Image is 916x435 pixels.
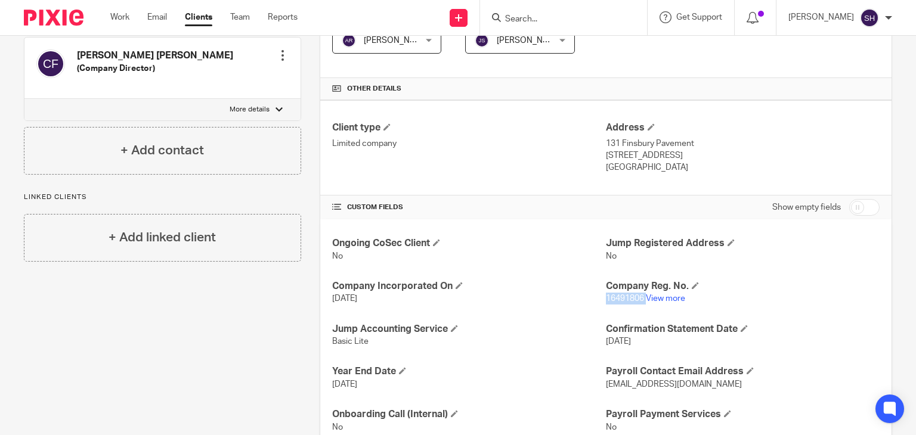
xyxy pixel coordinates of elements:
span: [PERSON_NAME] [497,36,562,45]
p: [PERSON_NAME] [788,11,854,23]
a: Clients [185,11,212,23]
h4: [PERSON_NAME] [PERSON_NAME] [77,49,233,62]
span: No [332,252,343,260]
h4: Company Reg. No. [606,280,880,293]
h4: Confirmation Statement Date [606,323,880,335]
span: Get Support [676,13,722,21]
a: Email [147,11,167,23]
h4: CUSTOM FIELDS [332,203,606,212]
h4: Jump Accounting Service [332,323,606,335]
a: View more [646,294,685,303]
label: Show empty fields [772,201,841,213]
span: No [606,252,617,260]
span: [DATE] [332,380,357,389]
span: [DATE] [332,294,357,303]
span: No [332,423,343,431]
h4: Payroll Payment Services [606,408,880,421]
p: Limited company [332,138,606,150]
p: 131 Finsbury Pavement [606,138,880,150]
h4: + Add contact [120,141,204,160]
h4: Payroll Contact Email Address [606,365,880,378]
img: svg%3E [342,33,356,48]
h4: Client type [332,122,606,134]
h4: Ongoing CoSec Client [332,237,606,250]
p: More details [230,105,270,114]
img: Pixie [24,10,83,26]
span: [DATE] [606,337,631,346]
img: svg%3E [860,8,879,27]
h4: + Add linked client [109,228,216,247]
img: svg%3E [475,33,489,48]
h5: (Company Director) [77,63,233,74]
input: Search [504,14,611,25]
a: Reports [268,11,298,23]
img: svg%3E [36,49,65,78]
a: Team [230,11,250,23]
span: [EMAIL_ADDRESS][DOMAIN_NAME] [606,380,742,389]
a: Work [110,11,129,23]
span: Other details [347,84,401,94]
h4: Onboarding Call (Internal) [332,408,606,421]
span: [PERSON_NAME] [364,36,429,45]
span: Basic Lite [332,337,369,346]
h4: Jump Registered Address [606,237,880,250]
span: 16491806 [606,294,644,303]
span: No [606,423,617,431]
h4: Address [606,122,880,134]
h4: Year End Date [332,365,606,378]
p: [STREET_ADDRESS] [606,150,880,161]
p: [GEOGRAPHIC_DATA] [606,161,880,173]
p: Linked clients [24,192,301,202]
h4: Company Incorporated On [332,280,606,293]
